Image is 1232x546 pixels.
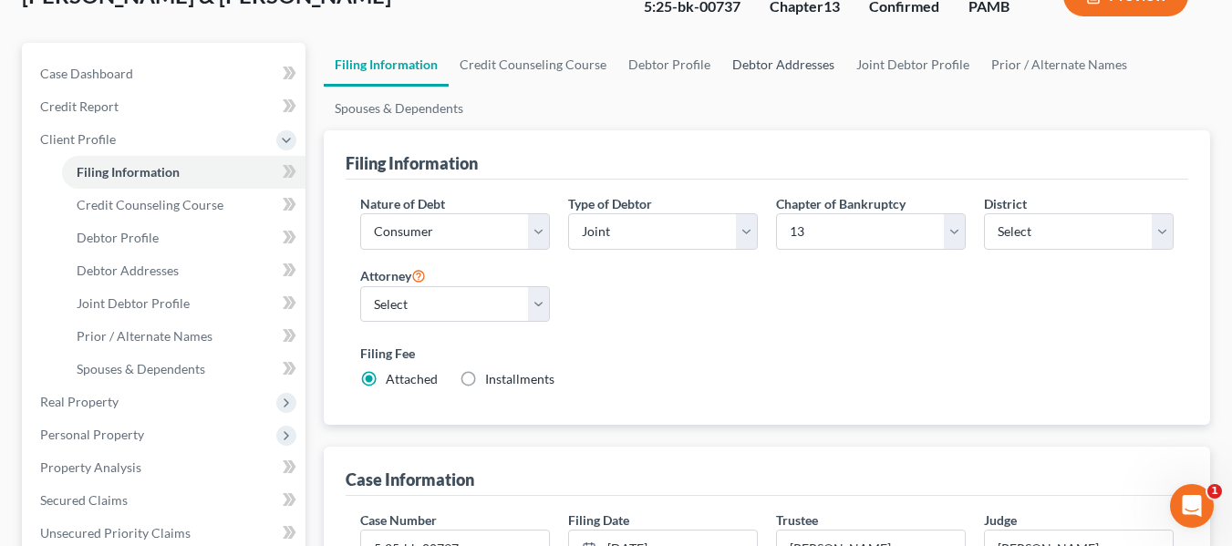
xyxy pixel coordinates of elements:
[776,510,818,530] label: Trustee
[984,510,1017,530] label: Judge
[776,194,906,213] label: Chapter of Bankruptcy
[386,371,438,386] span: Attached
[568,510,629,530] label: Filing Date
[26,451,305,484] a: Property Analysis
[485,371,554,386] span: Installments
[77,328,212,344] span: Prior / Alternate Names
[62,287,305,320] a: Joint Debtor Profile
[40,492,128,508] span: Secured Claims
[40,525,191,541] span: Unsecured Priority Claims
[568,194,652,213] label: Type of Debtor
[77,230,159,245] span: Debtor Profile
[1170,484,1214,528] iframe: Intercom live chat
[62,189,305,221] a: Credit Counseling Course
[26,484,305,517] a: Secured Claims
[984,194,1027,213] label: District
[77,295,190,311] span: Joint Debtor Profile
[40,131,116,147] span: Client Profile
[360,264,426,286] label: Attorney
[77,263,179,278] span: Debtor Addresses
[324,87,474,130] a: Spouses & Dependents
[617,43,721,87] a: Debtor Profile
[77,197,223,212] span: Credit Counseling Course
[40,459,141,475] span: Property Analysis
[62,254,305,287] a: Debtor Addresses
[1207,484,1222,499] span: 1
[77,361,205,376] span: Spouses & Dependents
[360,510,437,530] label: Case Number
[26,57,305,90] a: Case Dashboard
[62,221,305,254] a: Debtor Profile
[62,320,305,353] a: Prior / Alternate Names
[346,469,474,490] div: Case Information
[26,90,305,123] a: Credit Report
[40,98,119,114] span: Credit Report
[360,344,1174,363] label: Filing Fee
[449,43,617,87] a: Credit Counseling Course
[40,66,133,81] span: Case Dashboard
[721,43,845,87] a: Debtor Addresses
[62,156,305,189] a: Filing Information
[324,43,449,87] a: Filing Information
[40,394,119,409] span: Real Property
[845,43,980,87] a: Joint Debtor Profile
[77,164,180,180] span: Filing Information
[980,43,1138,87] a: Prior / Alternate Names
[360,194,445,213] label: Nature of Debt
[40,427,144,442] span: Personal Property
[346,152,478,174] div: Filing Information
[62,353,305,386] a: Spouses & Dependents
